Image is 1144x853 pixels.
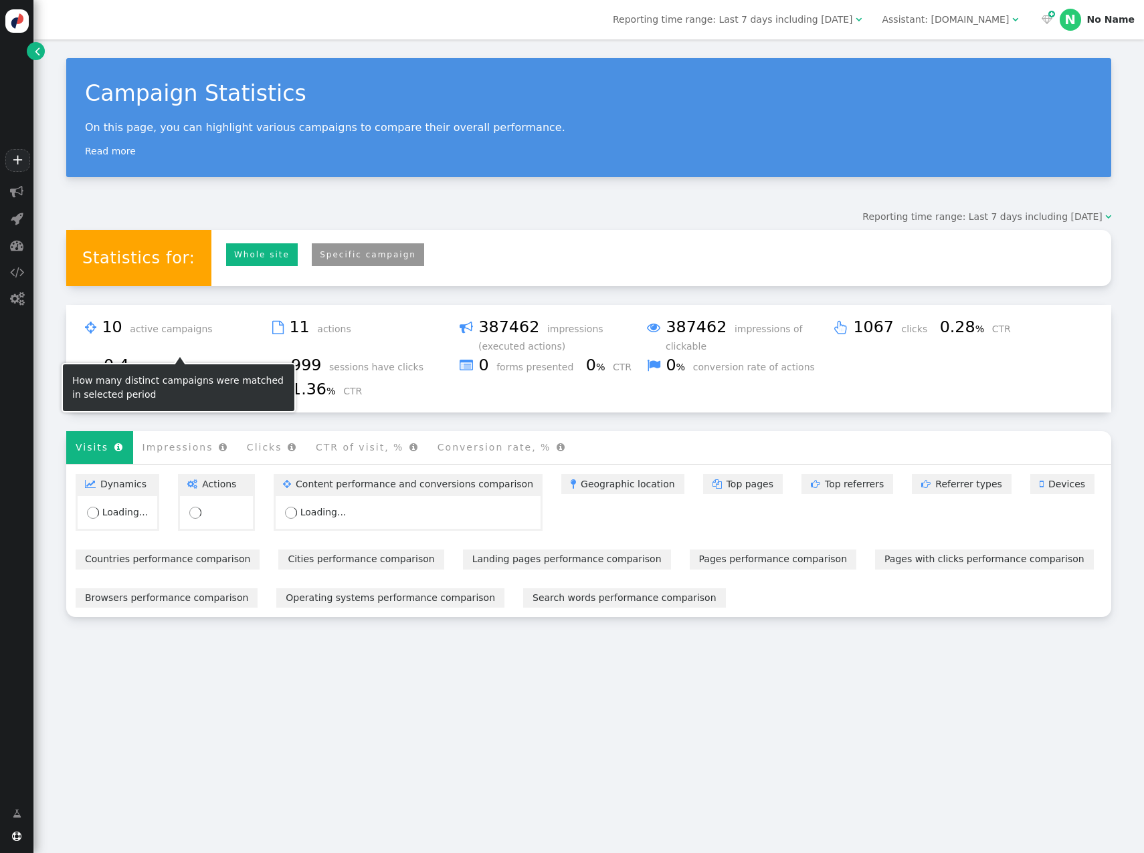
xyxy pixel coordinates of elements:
div: Statistics for: [66,230,211,286]
span: 387462 [666,318,731,336]
span: 0 [478,356,493,374]
span:  [1042,15,1052,24]
li: CTR of visit, % [306,431,428,464]
span:  [557,443,566,452]
a: Landing pages performance comparison [463,550,671,569]
span: CTR [343,386,371,396]
span:  [85,479,100,489]
span:  [409,443,419,452]
a:  [3,802,31,826]
span:  [10,185,23,199]
span: impressions of clickable [666,324,803,352]
span:  [1048,9,1055,20]
a: Referrer types [912,474,1012,493]
span:  [10,292,24,306]
span: 0 [586,356,610,374]
span:  [571,479,581,489]
li: Impressions [133,431,237,464]
span:  [35,44,40,58]
span:  [272,318,284,338]
span: Reporting time range: Last 7 days including [DATE] [613,14,852,25]
small: % [596,362,605,372]
a: + [5,149,29,172]
div: Campaign Statistics [85,77,1092,110]
a: Whole site [226,243,298,267]
a: Search words performance comparison [523,588,726,608]
span: sessions have clicks [329,362,433,372]
span:  [12,832,21,841]
div: No Name [1087,14,1135,25]
a: Geographic location [561,474,684,493]
span: actions [317,324,360,334]
span: 11 [289,318,314,336]
span: 10 [102,318,126,336]
span: 1067 [853,318,898,336]
li: Visits [66,431,133,464]
a: Dynamics [76,474,159,493]
span:  [10,265,24,279]
span:  [13,807,21,821]
a: Browsers performance comparison [76,588,258,608]
a: Actions [178,474,255,493]
a: Cities performance comparison [278,550,444,569]
span: forms presented [496,362,583,372]
span: 0 [666,356,690,374]
a: Operating systems performance comparison [276,588,504,608]
span: CTR of visits [146,362,213,372]
span:  [921,479,935,489]
a: Specific campaign [312,243,424,267]
span:  [283,479,296,489]
span:  [11,212,23,225]
span:  [1040,479,1048,489]
a: Read more [85,146,136,156]
a: Countries performance comparison [76,550,260,569]
span: Reporting time range: Last 7 days including [DATE] [862,211,1102,222]
a: Devices [1030,474,1094,493]
span: 1.36 [291,380,341,398]
li: Conversion rate, % [428,431,575,464]
p: On this page, you can highlight various campaigns to compare their overall performance. [85,121,1092,134]
a: Pages performance comparison [690,550,857,569]
a: Top referrers [801,474,893,493]
span: CTR [613,362,641,372]
span:  [219,443,228,452]
span:  [114,443,124,452]
span:  [85,318,96,338]
small: % [975,324,985,334]
span: Loading... [102,507,149,517]
span: 387462 [478,318,544,336]
span:  [460,318,473,338]
span:  [288,443,297,452]
span: How many distinct campaigns were matched in selected period [72,375,284,400]
a:  [27,42,45,60]
span:  [10,239,23,252]
span:  [834,318,848,338]
small: % [676,362,686,372]
a:   [1038,13,1054,27]
span:  [187,479,202,489]
span: 0.4 [104,356,143,374]
small: % [326,386,336,396]
span:  [856,15,862,24]
span:  [712,479,727,489]
small: % [129,362,138,372]
img: logo-icon.svg [5,9,29,33]
span:  [647,356,660,376]
span: conversion rate of actions [693,362,824,372]
span:  [1012,15,1018,24]
span: CTR [992,324,1020,334]
span: active campaigns [130,324,221,334]
span: 0.28 [940,318,989,336]
span:  [811,479,825,489]
a: Content performance and conversions comparison [274,474,543,493]
span: clicks [902,324,937,334]
span:  [460,356,473,376]
div: Assistant: [DOMAIN_NAME] [882,13,1009,27]
a: Top pages [703,474,783,493]
a: Pages with clicks performance comparison [875,550,1094,569]
span: 999 [291,356,326,374]
span:  [1105,212,1111,221]
div: N [1060,9,1081,30]
span:  [647,318,660,338]
li: Clicks [237,431,306,464]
